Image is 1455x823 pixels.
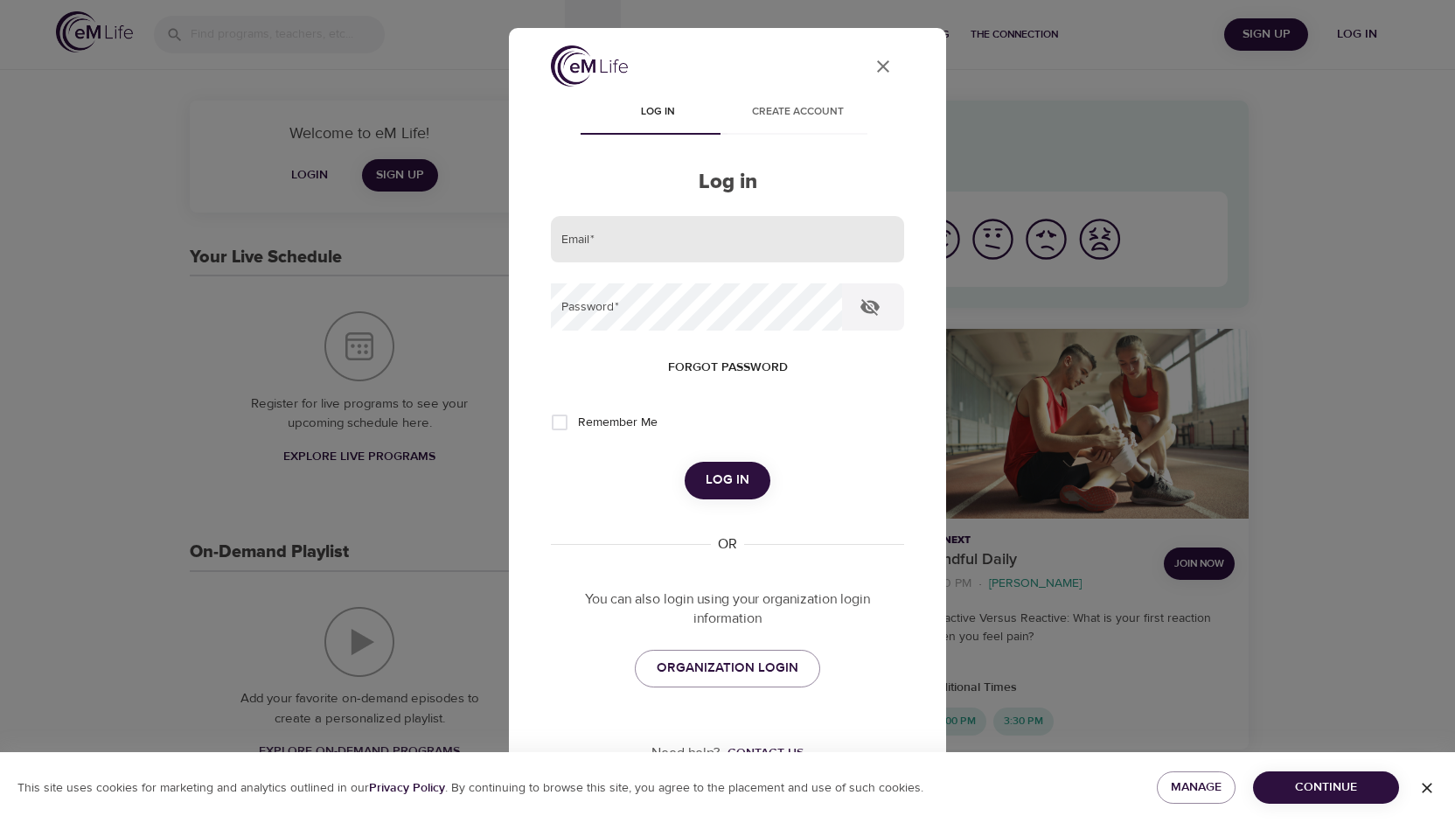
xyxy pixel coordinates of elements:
[369,780,445,796] b: Privacy Policy
[1267,777,1385,799] span: Continue
[598,103,717,122] span: Log in
[685,462,770,499] button: Log in
[862,45,904,87] button: close
[1171,777,1222,799] span: Manage
[721,744,804,762] a: Contact us
[657,657,798,680] span: ORGANIZATION LOGIN
[668,357,788,379] span: Forgot password
[551,93,904,135] div: disabled tabs example
[651,743,721,764] p: Need help?
[551,170,904,195] h2: Log in
[578,414,658,432] span: Remember Me
[635,650,820,687] a: ORGANIZATION LOGIN
[706,469,749,492] span: Log in
[738,103,857,122] span: Create account
[727,744,804,762] div: Contact us
[661,352,795,384] button: Forgot password
[551,589,904,630] p: You can also login using your organization login information
[711,534,744,554] div: OR
[551,45,628,87] img: logo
